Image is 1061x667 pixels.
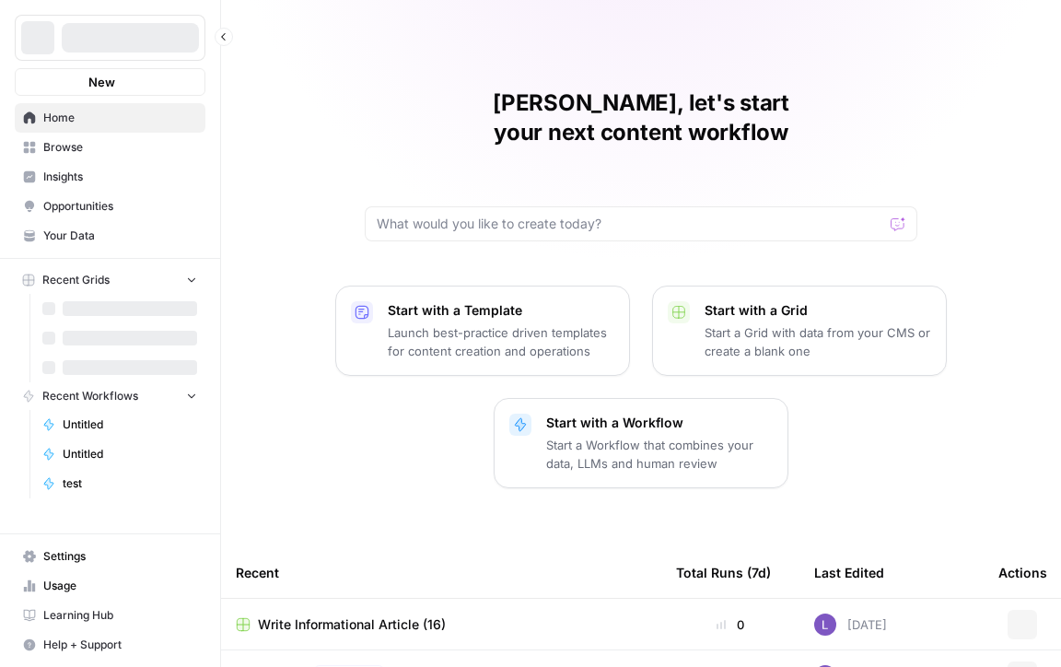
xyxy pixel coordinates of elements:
span: Settings [43,548,197,565]
a: Insights [15,162,205,192]
a: Browse [15,133,205,162]
div: Actions [998,547,1047,598]
span: test [63,475,197,492]
button: Help + Support [15,630,205,660]
button: Recent Grids [15,266,205,294]
a: Untitled [34,410,205,439]
div: [DATE] [814,614,887,636]
span: Home [43,110,197,126]
p: Start a Grid with data from your CMS or create a blank one [705,323,931,360]
span: Help + Support [43,637,197,653]
button: Recent Workflows [15,382,205,410]
a: Home [15,103,205,133]
h1: [PERSON_NAME], let's start your next content workflow [365,88,917,147]
span: Usage [43,578,197,594]
div: Recent [236,547,647,598]
p: Start a Workflow that combines your data, LLMs and human review [546,436,773,473]
span: New [88,73,115,91]
img: rn7sh892ioif0lo51687sih9ndqw [814,614,836,636]
span: Your Data [43,228,197,244]
div: Last Edited [814,547,884,598]
button: Start with a GridStart a Grid with data from your CMS or create a blank one [652,286,947,376]
a: Untitled [34,439,205,469]
span: Untitled [63,416,197,433]
a: Learning Hub [15,601,205,630]
span: Learning Hub [43,607,197,624]
span: Recent Grids [42,272,110,288]
button: New [15,68,205,96]
span: Browse [43,139,197,156]
div: 0 [676,615,785,634]
div: Total Runs (7d) [676,547,771,598]
button: Start with a TemplateLaunch best-practice driven templates for content creation and operations [335,286,630,376]
a: Opportunities [15,192,205,221]
span: Untitled [63,446,197,462]
span: Write Informational Article (16) [258,615,446,634]
a: test [34,469,205,498]
a: Settings [15,542,205,571]
p: Launch best-practice driven templates for content creation and operations [388,323,614,360]
p: Start with a Workflow [546,414,773,432]
span: Recent Workflows [42,388,138,404]
span: Insights [43,169,197,185]
a: Your Data [15,221,205,251]
input: What would you like to create today? [377,215,883,233]
p: Start with a Grid [705,301,931,320]
a: Write Informational Article (16) [236,615,647,634]
span: Opportunities [43,198,197,215]
button: Start with a WorkflowStart a Workflow that combines your data, LLMs and human review [494,398,788,488]
a: Usage [15,571,205,601]
p: Start with a Template [388,301,614,320]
